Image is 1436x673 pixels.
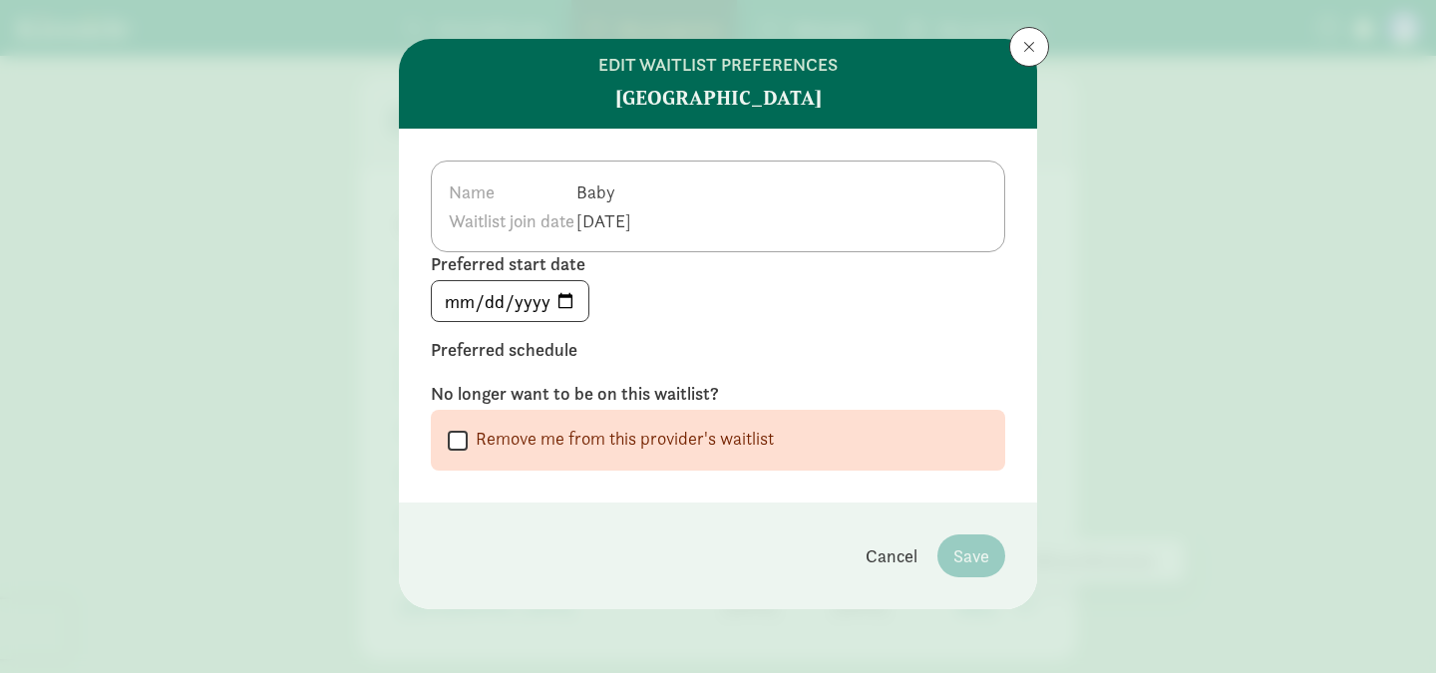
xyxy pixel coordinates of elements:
[448,206,575,235] th: Waitlist join date
[431,338,1005,362] label: Preferred schedule
[615,83,822,113] strong: [GEOGRAPHIC_DATA]
[866,542,917,569] span: Cancel
[937,534,1005,577] button: Save
[448,177,575,206] th: Name
[598,55,838,75] h6: edit waitlist preferences
[575,177,644,206] td: Baby
[431,382,1005,406] label: No longer want to be on this waitlist?
[575,206,644,235] td: [DATE]
[468,427,774,451] label: Remove me from this provider's waitlist
[953,542,989,569] span: Save
[431,252,1005,276] label: Preferred start date
[850,534,933,577] button: Cancel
